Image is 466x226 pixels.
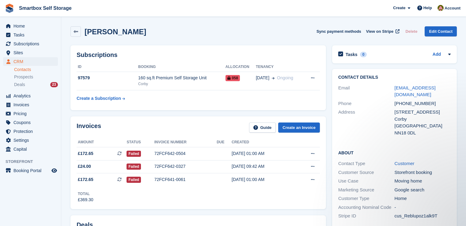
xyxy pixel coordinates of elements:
h2: [PERSON_NAME] [85,28,146,36]
span: Protection [13,127,50,136]
span: £172.65 [78,150,93,157]
div: [STREET_ADDRESS] [395,109,451,116]
th: Tenancy [256,62,304,72]
th: Booking [138,62,225,72]
div: 0 [360,52,367,57]
span: Prospects [14,74,33,80]
div: Corby [138,81,225,87]
th: Allocation [225,62,256,72]
span: Tasks [13,31,50,39]
th: Created [232,137,295,147]
a: menu [3,31,58,39]
div: 97579 [77,75,138,81]
div: Accounting Nominal Code [338,204,395,211]
div: Use Case [338,178,395,185]
div: Phone [338,100,395,107]
div: £369.30 [78,197,93,203]
th: Invoice number [154,137,217,147]
div: Create a Subscription [77,95,121,102]
span: Failed [127,151,141,157]
span: Coupons [13,118,50,127]
div: Customer Source [338,169,395,176]
div: Customer Type [338,195,395,202]
th: Amount [77,137,127,147]
a: menu [3,40,58,48]
span: Subscriptions [13,40,50,48]
th: ID [77,62,138,72]
span: Capital [13,145,50,153]
a: menu [3,166,58,175]
span: Ongoing [277,75,293,80]
div: 160 sq.ft Premium Self Storage Unit [138,75,225,81]
span: Account [445,5,460,11]
div: Moving home [395,178,451,185]
div: [GEOGRAPHIC_DATA] [395,122,451,130]
span: Home [13,22,50,30]
img: stora-icon-8386f47178a22dfd0bd8f6a31ec36ba5ce8667c1dd55bd0f319d3a0aa187defe.svg [5,4,14,13]
a: Guide [249,122,276,133]
div: Email [338,85,395,98]
span: Create [393,5,405,11]
a: Deals 23 [14,81,58,88]
h2: Contact Details [338,75,451,80]
div: Contact Type [338,160,395,167]
img: Alex Selenitsas [438,5,444,11]
div: 23 [50,82,58,87]
th: Status [127,137,154,147]
a: menu [3,109,58,118]
a: menu [3,48,58,57]
a: menu [3,118,58,127]
span: £24.00 [78,163,91,170]
a: Customer [395,161,415,166]
span: Deals [14,82,25,88]
span: Booking Portal [13,166,50,175]
a: Preview store [51,167,58,174]
span: View on Stripe [366,28,393,35]
a: Edit Contact [425,26,457,36]
a: menu [3,145,58,153]
h2: About [338,149,451,156]
a: Contacts [14,67,58,73]
a: Create a Subscription [77,93,125,104]
div: 72FCF642-0504 [154,150,217,157]
th: Due [217,137,232,147]
div: Corby [395,116,451,123]
div: Storefront booking [395,169,451,176]
div: Stripe ID [338,213,395,220]
span: Analytics [13,92,50,100]
div: NN18 0DL [395,130,451,137]
button: Delete [403,26,420,36]
h2: Subscriptions [77,51,320,58]
a: menu [3,22,58,30]
span: Storefront [6,159,61,165]
a: View on Stripe [364,26,401,36]
button: Sync payment methods [316,26,361,36]
span: Failed [127,177,141,183]
div: [DATE] 09:42 AM [232,163,295,170]
div: Google search [395,186,451,194]
span: CRM [13,57,50,66]
span: Invoices [13,100,50,109]
a: Create an Invoice [278,122,320,133]
span: Failed [127,164,141,170]
div: [PHONE_NUMBER] [395,100,451,107]
div: cus_Reblupoz1alk9T [395,213,451,220]
span: Help [423,5,432,11]
div: Marketing Source [338,186,395,194]
span: £172.65 [78,176,93,183]
a: Add [433,51,441,58]
a: [EMAIL_ADDRESS][DOMAIN_NAME] [395,85,436,97]
div: [DATE] 01:00 AM [232,150,295,157]
a: menu [3,100,58,109]
div: Total [78,191,93,197]
div: Home [395,195,451,202]
h2: Invoices [77,122,101,133]
div: [DATE] 01:00 AM [232,176,295,183]
a: menu [3,127,58,136]
div: Address [338,109,395,136]
div: 72FCF642-0327 [154,163,217,170]
a: Prospects [14,74,58,80]
a: Smartbox Self Storage [17,3,74,13]
span: Pricing [13,109,50,118]
a: menu [3,136,58,145]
